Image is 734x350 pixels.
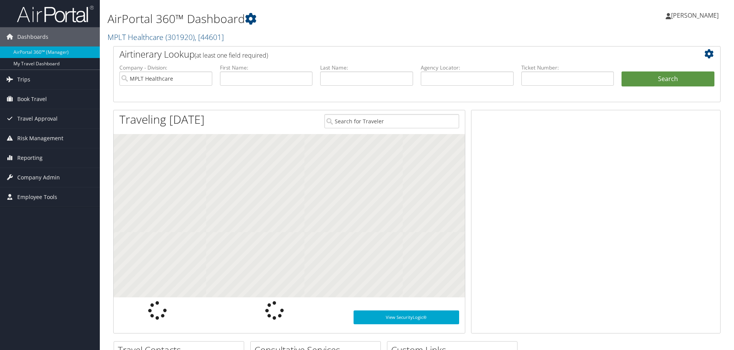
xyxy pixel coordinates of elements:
a: View SecurityLogic® [354,310,459,324]
span: Travel Approval [17,109,58,128]
span: Trips [17,70,30,89]
span: Book Travel [17,90,47,109]
span: Reporting [17,148,43,168]
span: [PERSON_NAME] [671,11,719,20]
span: Dashboards [17,27,48,46]
label: Ticket Number: [521,64,614,71]
h1: Traveling [DATE] [119,111,205,128]
label: Agency Locator: [421,64,514,71]
input: Search for Traveler [324,114,459,128]
span: (at least one field required) [195,51,268,60]
a: MPLT Healthcare [107,32,224,42]
h1: AirPortal 360™ Dashboard [107,11,520,27]
span: ( 301920 ) [165,32,195,42]
span: , [ 44601 ] [195,32,224,42]
img: airportal-logo.png [17,5,94,23]
a: [PERSON_NAME] [666,4,726,27]
span: Company Admin [17,168,60,187]
h2: Airtinerary Lookup [119,48,664,61]
span: Employee Tools [17,187,57,207]
button: Search [622,71,714,87]
span: Risk Management [17,129,63,148]
label: Last Name: [320,64,413,71]
label: Company - Division: [119,64,212,71]
label: First Name: [220,64,313,71]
